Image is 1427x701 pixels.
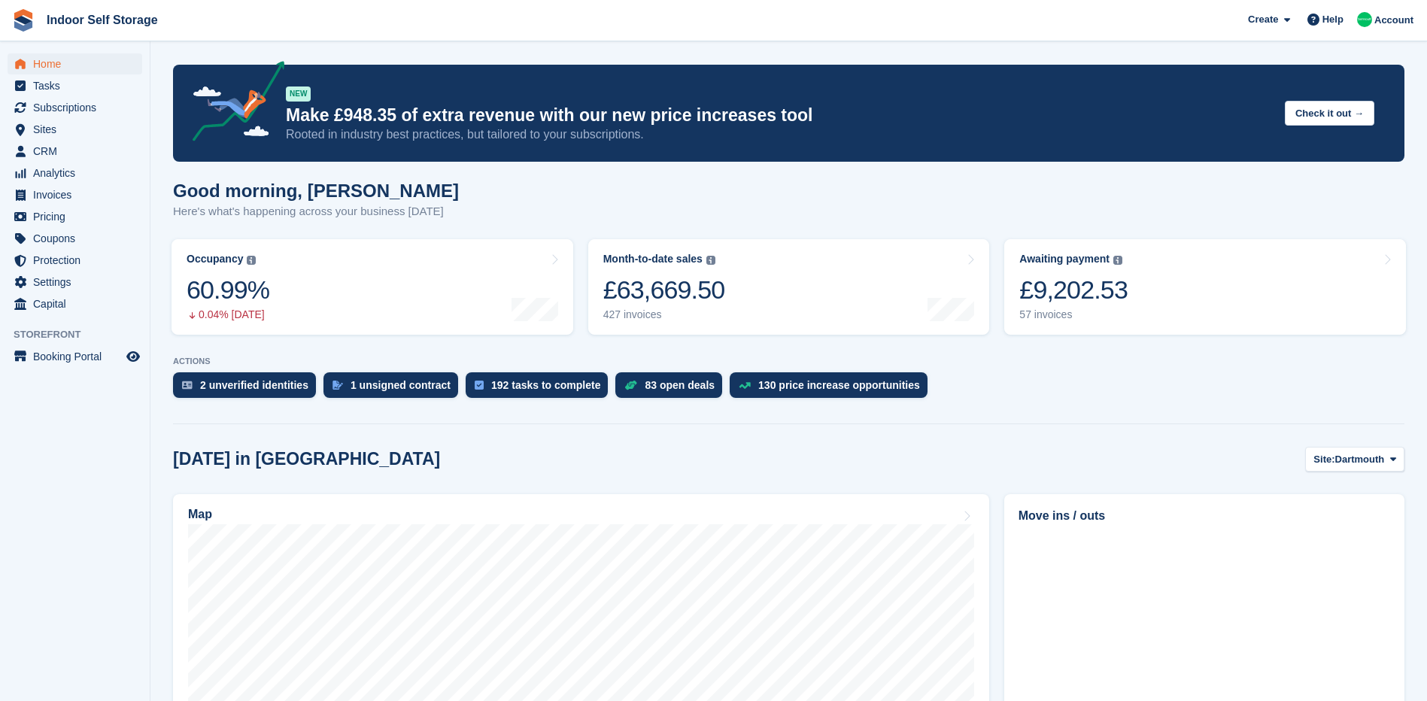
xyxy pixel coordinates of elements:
a: menu [8,162,142,184]
a: 1 unsigned contract [323,372,466,405]
div: 0.04% [DATE] [187,308,269,321]
a: menu [8,141,142,162]
div: 130 price increase opportunities [758,379,920,391]
a: Occupancy 60.99% 0.04% [DATE] [172,239,573,335]
img: price-adjustments-announcement-icon-8257ccfd72463d97f412b2fc003d46551f7dbcb40ab6d574587a9cd5c0d94... [180,61,285,147]
a: 130 price increase opportunities [730,372,935,405]
span: Invoices [33,184,123,205]
div: 83 open deals [645,379,715,391]
a: Month-to-date sales £63,669.50 427 invoices [588,239,990,335]
div: Month-to-date sales [603,253,703,266]
img: icon-info-grey-7440780725fd019a000dd9b08b2336e03edf1995a4989e88bcd33f0948082b44.svg [247,256,256,265]
span: Protection [33,250,123,271]
img: verify_identity-adf6edd0f0f0b5bbfe63781bf79b02c33cf7c696d77639b501bdc392416b5a36.svg [182,381,193,390]
a: 83 open deals [615,372,730,405]
a: menu [8,75,142,96]
h2: Map [188,508,212,521]
img: deal-1b604bf984904fb50ccaf53a9ad4b4a5d6e5aea283cecdc64d6e3604feb123c2.svg [624,380,637,390]
a: menu [8,53,142,74]
a: menu [8,184,142,205]
a: 192 tasks to complete [466,372,616,405]
div: 2 unverified identities [200,379,308,391]
h2: Move ins / outs [1019,507,1390,525]
h2: [DATE] in [GEOGRAPHIC_DATA] [173,449,440,469]
p: Make £948.35 of extra revenue with our new price increases tool [286,105,1273,126]
img: contract_signature_icon-13c848040528278c33f63329250d36e43548de30e8caae1d1a13099fd9432cc5.svg [332,381,343,390]
img: price_increase_opportunities-93ffe204e8149a01c8c9dc8f82e8f89637d9d84a8eef4429ea346261dce0b2c0.svg [739,382,751,389]
span: Coupons [33,228,123,249]
span: Analytics [33,162,123,184]
button: Check it out → [1285,101,1374,126]
a: menu [8,206,142,227]
a: menu [8,119,142,140]
a: menu [8,346,142,367]
img: task-75834270c22a3079a89374b754ae025e5fb1db73e45f91037f5363f120a921f8.svg [475,381,484,390]
a: Awaiting payment £9,202.53 57 invoices [1004,239,1406,335]
span: CRM [33,141,123,162]
a: menu [8,293,142,314]
span: Dartmouth [1335,452,1385,467]
span: Booking Portal [33,346,123,367]
span: Home [33,53,123,74]
span: Help [1322,12,1344,27]
div: 1 unsigned contract [351,379,451,391]
div: £63,669.50 [603,275,725,305]
div: Occupancy [187,253,243,266]
a: Preview store [124,347,142,366]
p: ACTIONS [173,357,1404,366]
span: Settings [33,272,123,293]
span: Sites [33,119,123,140]
span: Pricing [33,206,123,227]
a: menu [8,97,142,118]
div: 57 invoices [1019,308,1128,321]
div: NEW [286,86,311,102]
div: £9,202.53 [1019,275,1128,305]
span: Capital [33,293,123,314]
span: Account [1374,13,1413,28]
span: Subscriptions [33,97,123,118]
img: icon-info-grey-7440780725fd019a000dd9b08b2336e03edf1995a4989e88bcd33f0948082b44.svg [1113,256,1122,265]
span: Site: [1313,452,1334,467]
img: icon-info-grey-7440780725fd019a000dd9b08b2336e03edf1995a4989e88bcd33f0948082b44.svg [706,256,715,265]
img: Helen Nicholls [1357,12,1372,27]
div: 60.99% [187,275,269,305]
p: Rooted in industry best practices, but tailored to your subscriptions. [286,126,1273,143]
img: stora-icon-8386f47178a22dfd0bd8f6a31ec36ba5ce8667c1dd55bd0f319d3a0aa187defe.svg [12,9,35,32]
a: menu [8,272,142,293]
span: Tasks [33,75,123,96]
div: 192 tasks to complete [491,379,601,391]
a: 2 unverified identities [173,372,323,405]
a: menu [8,250,142,271]
button: Site: Dartmouth [1305,447,1404,472]
a: menu [8,228,142,249]
div: Awaiting payment [1019,253,1110,266]
div: 427 invoices [603,308,725,321]
p: Here's what's happening across your business [DATE] [173,203,459,220]
span: Storefront [14,327,150,342]
h1: Good morning, [PERSON_NAME] [173,181,459,201]
span: Create [1248,12,1278,27]
a: Indoor Self Storage [41,8,164,32]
